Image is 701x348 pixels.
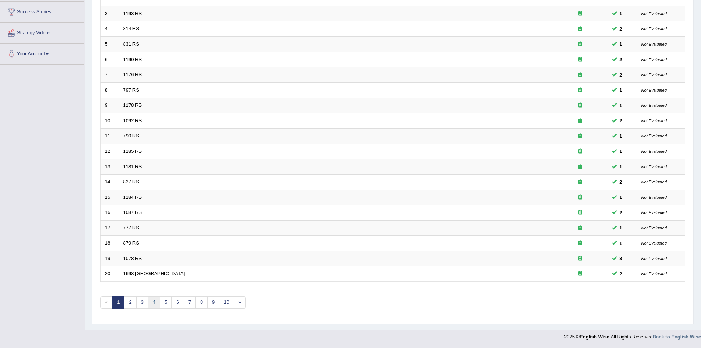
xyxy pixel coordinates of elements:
[123,148,142,154] a: 1185 RS
[123,11,142,16] a: 1193 RS
[123,179,139,184] a: 837 RS
[641,271,667,276] small: Not Evaluated
[123,133,139,138] a: 790 RS
[617,209,625,217] span: You can still take this question
[101,190,119,205] td: 15
[123,118,142,123] a: 1092 RS
[101,251,119,266] td: 19
[207,296,219,309] a: 9
[617,239,625,247] span: You can still take this question
[123,164,142,169] a: 1181 RS
[123,41,139,47] a: 831 RS
[557,71,604,78] div: Exam occurring question
[100,296,113,309] span: «
[234,296,246,309] a: »
[124,296,136,309] a: 2
[557,164,604,171] div: Exam occurring question
[641,149,667,154] small: Not Evaluated
[617,193,625,201] span: You can still take this question
[641,42,667,46] small: Not Evaluated
[557,56,604,63] div: Exam occurring question
[123,271,185,276] a: 1698 [GEOGRAPHIC_DATA]
[617,270,625,278] span: You can still take this question
[101,129,119,144] td: 11
[557,194,604,201] div: Exam occurring question
[617,132,625,140] span: You can still take this question
[557,209,604,216] div: Exam occurring question
[641,256,667,261] small: Not Evaluated
[617,71,625,79] span: You can still take this question
[557,133,604,140] div: Exam occurring question
[101,98,119,113] td: 9
[101,6,119,21] td: 3
[101,266,119,282] td: 20
[101,205,119,221] td: 16
[641,210,667,215] small: Not Evaluated
[0,44,84,62] a: Your Account
[617,147,625,155] span: You can still take this question
[557,148,604,155] div: Exam occurring question
[557,102,604,109] div: Exam occurring question
[101,236,119,251] td: 18
[123,102,142,108] a: 1178 RS
[557,25,604,32] div: Exam occurring question
[617,254,625,262] span: You can still take this question
[219,296,234,309] a: 10
[641,134,667,138] small: Not Evaluated
[136,296,148,309] a: 3
[195,296,208,309] a: 8
[123,26,139,31] a: 814 RS
[101,113,119,129] td: 10
[617,178,625,186] span: You can still take this question
[171,296,184,309] a: 6
[617,25,625,33] span: You can still take this question
[617,163,625,171] span: You can still take this question
[557,179,604,186] div: Exam occurring question
[617,56,625,63] span: You can still take this question
[123,256,142,261] a: 1078 RS
[617,86,625,94] span: You can still take this question
[123,57,142,62] a: 1190 RS
[641,226,667,230] small: Not Evaluated
[112,296,124,309] a: 1
[617,224,625,232] span: You can still take this question
[641,88,667,92] small: Not Evaluated
[101,220,119,236] td: 17
[557,41,604,48] div: Exam occurring question
[557,225,604,232] div: Exam occurring question
[641,165,667,169] small: Not Evaluated
[617,102,625,109] span: You can still take this question
[580,334,610,340] strong: English Wise.
[123,194,142,200] a: 1184 RS
[617,10,625,17] span: You can still take this question
[557,87,604,94] div: Exam occurring question
[0,2,84,20] a: Success Stories
[641,195,667,200] small: Not Evaluated
[653,334,701,340] a: Back to English Wise
[641,73,667,77] small: Not Evaluated
[641,180,667,184] small: Not Evaluated
[641,103,667,108] small: Not Evaluated
[101,21,119,37] td: 4
[557,270,604,277] div: Exam occurring question
[617,40,625,48] span: You can still take this question
[557,240,604,247] div: Exam occurring question
[557,117,604,124] div: Exam occurring question
[101,144,119,159] td: 12
[557,255,604,262] div: Exam occurring question
[101,52,119,67] td: 6
[184,296,196,309] a: 7
[101,175,119,190] td: 14
[641,57,667,62] small: Not Evaluated
[641,119,667,123] small: Not Evaluated
[617,117,625,124] span: You can still take this question
[557,10,604,17] div: Exam occurring question
[148,296,160,309] a: 4
[123,210,142,215] a: 1087 RS
[101,82,119,98] td: 8
[123,225,139,231] a: 777 RS
[641,11,667,16] small: Not Evaluated
[0,23,84,41] a: Strategy Videos
[160,296,172,309] a: 5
